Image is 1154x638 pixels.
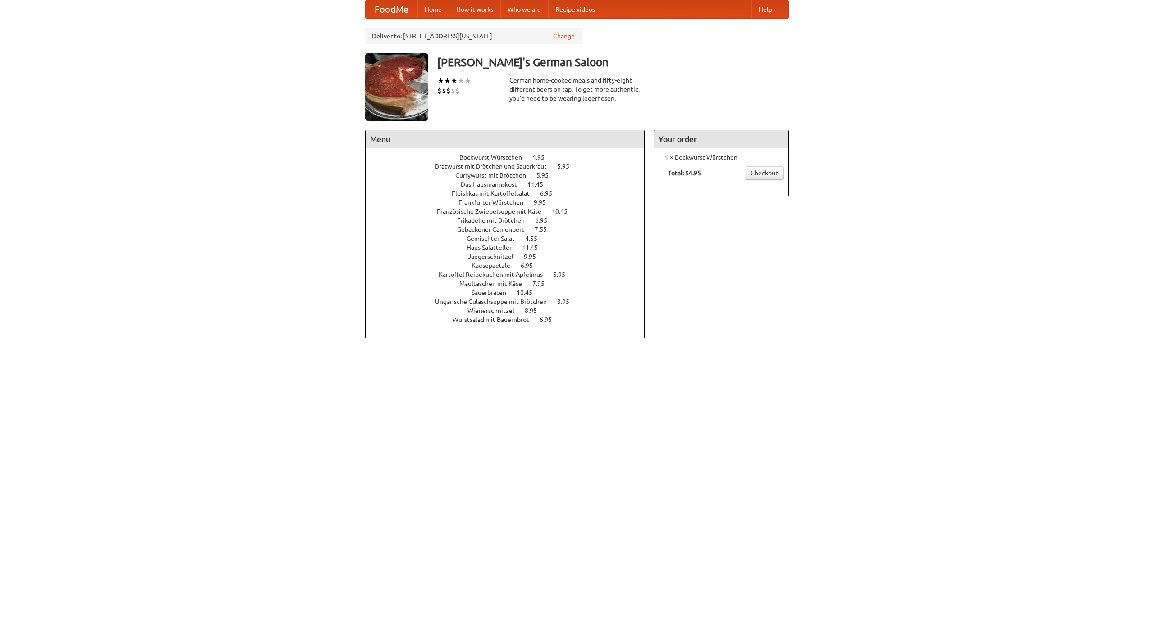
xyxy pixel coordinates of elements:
div: German home-cooked meals and fifty-eight different beers on tap. To get more authentic, you'd nee... [509,76,645,103]
span: Fleishkas mit Kartoffelsalat [452,190,539,197]
span: 4.55 [525,235,546,242]
span: Ungarische Gulaschsuppe mit Brötchen [435,298,556,305]
img: angular.jpg [365,53,428,121]
span: Maultaschen mit Käse [459,280,531,287]
a: Gebackener Camenbert 7.55 [457,226,563,233]
span: 11.45 [527,181,552,188]
span: Currywurst mit Brötchen [455,172,535,179]
a: Currywurst mit Brötchen 5.95 [455,172,565,179]
a: Recipe videos [548,0,602,18]
span: 6.95 [535,217,556,224]
span: 3.95 [557,298,578,305]
span: Das Hausmannskost [461,181,526,188]
h4: Menu [366,130,644,148]
a: Change [553,32,575,41]
a: Bockwurst Würstchen 4.95 [459,154,561,161]
a: Kartoffel Reibekuchen mit Apfelmus 5.95 [439,271,582,278]
span: Gemischter Salat [467,235,524,242]
b: Total: $4.95 [668,170,701,177]
a: Französische Zwiebelsuppe mit Käse 10.45 [437,208,584,215]
a: Gemischter Salat 4.55 [467,235,554,242]
span: 10.45 [552,208,577,215]
span: 11.45 [522,244,547,251]
li: ★ [464,76,471,86]
span: Frikadelle mit Brötchen [457,217,534,224]
span: 7.95 [532,280,554,287]
a: Home [417,0,449,18]
a: Frankfurter Würstchen 9.95 [458,199,563,206]
span: Gebackener Camenbert [457,226,533,233]
a: Sauerbraten 10.45 [472,289,549,296]
span: Französische Zwiebelsuppe mit Käse [437,208,550,215]
span: Kaesepaetzle [472,262,519,269]
span: Wienerschnitzel [467,307,523,314]
li: $ [446,86,451,96]
a: Help [751,0,779,18]
span: 6.95 [540,190,561,197]
span: 9.95 [524,253,545,260]
a: Das Hausmannskost 11.45 [461,181,560,188]
li: $ [451,86,455,96]
a: Checkout [745,166,784,180]
span: Bratwurst mit Brötchen und Sauerkraut [435,163,556,170]
span: Kartoffel Reibekuchen mit Apfelmus [439,271,552,278]
span: 8.95 [525,307,546,314]
a: Ungarische Gulaschsuppe mit Brötchen 3.95 [435,298,586,305]
a: Jaegerschnitzel 9.95 [468,253,553,260]
span: Wurstsalad mit Bauernbrot [453,316,538,323]
li: ★ [458,76,464,86]
a: How it works [449,0,500,18]
span: 9.95 [534,199,555,206]
span: Sauerbraten [472,289,515,296]
li: $ [442,86,446,96]
span: 5.95 [536,172,558,179]
span: 5.95 [557,163,578,170]
a: Who we are [500,0,548,18]
a: Fleishkas mit Kartoffelsalat 6.95 [452,190,569,197]
li: 1 × Bockwurst Würstchen [659,153,784,162]
div: Deliver to: [STREET_ADDRESS][US_STATE] [365,28,582,44]
a: Bratwurst mit Brötchen und Sauerkraut 5.95 [435,163,586,170]
span: 6.95 [540,316,561,323]
span: Frankfurter Würstchen [458,199,532,206]
span: Haus Salatteller [467,244,521,251]
span: Bockwurst Würstchen [459,154,531,161]
a: FoodMe [366,0,417,18]
span: Jaegerschnitzel [468,253,522,260]
li: ★ [437,76,444,86]
a: Wienerschnitzel 8.95 [467,307,554,314]
span: 7.55 [535,226,556,233]
li: $ [437,86,442,96]
li: $ [455,86,460,96]
li: ★ [444,76,451,86]
h3: [PERSON_NAME]'s German Saloon [437,53,789,71]
span: 10.45 [517,289,541,296]
a: Frikadelle mit Brötchen 6.95 [457,217,564,224]
h4: Your order [654,130,788,148]
a: Kaesepaetzle 6.95 [472,262,550,269]
span: 5.95 [553,271,574,278]
a: Wurstsalad mit Bauernbrot 6.95 [453,316,568,323]
a: Haus Salatteller 11.45 [467,244,554,251]
span: 4.95 [532,154,554,161]
span: 6.95 [521,262,542,269]
li: ★ [451,76,458,86]
a: Maultaschen mit Käse 7.95 [459,280,561,287]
